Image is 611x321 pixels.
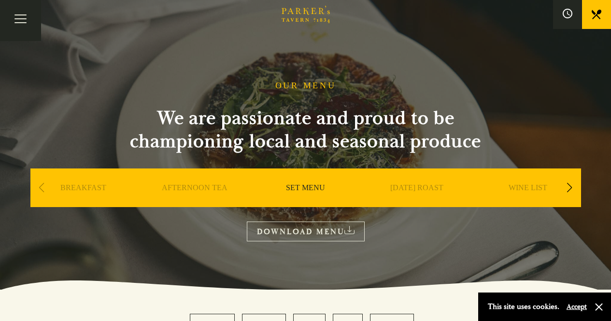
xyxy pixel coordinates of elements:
[475,168,581,236] div: 5 / 9
[35,177,48,198] div: Previous slide
[563,177,576,198] div: Next slide
[275,81,336,91] h1: OUR MENU
[594,302,604,312] button: Close and accept
[162,183,227,222] a: AFTERNOON TEA
[567,302,587,311] button: Accept
[142,168,248,236] div: 2 / 9
[247,222,365,241] a: DOWNLOAD MENU
[286,183,325,222] a: SET MENU
[253,168,359,236] div: 3 / 9
[509,183,547,222] a: WINE LIST
[30,168,137,236] div: 1 / 9
[364,168,470,236] div: 4 / 9
[488,300,559,314] p: This site uses cookies.
[60,183,106,222] a: BREAKFAST
[390,183,443,222] a: [DATE] ROAST
[113,107,499,153] h2: We are passionate and proud to be championing local and seasonal produce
